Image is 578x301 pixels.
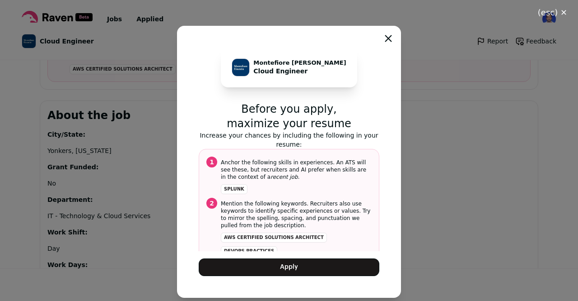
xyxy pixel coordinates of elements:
span: Anchor the following skills in experiences [221,159,333,166]
button: Apply [199,258,379,276]
span: . An ATS will see these, but recruiters and AI prefer when skills are in the context of a [221,159,372,181]
p: Before you apply, maximize your resume [199,102,379,131]
span: 1 [206,157,217,167]
i: recent job. [270,174,299,180]
button: Close modal [527,3,578,23]
p: Cloud Engineer [253,67,346,76]
img: a8b81adec1eb924a10f52b177c9f8a8b098fe84cfdc74d79a08afeaf8770fd35.jpg [232,59,249,76]
p: Montefiore [PERSON_NAME] [253,59,346,67]
li: Splunk [221,184,247,194]
span: Mention the following keywords [221,201,307,207]
button: Close modal [385,35,392,42]
p: Increase your chances by including the following in your resume: [199,131,379,149]
li: DevOps practices [221,246,277,256]
li: AWS Certified Solutions Architect [221,233,327,243]
span: . Recruiters also use keywords to identify specific experiences or values. Try to mirror the spel... [221,200,372,229]
span: 2 [206,198,217,209]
